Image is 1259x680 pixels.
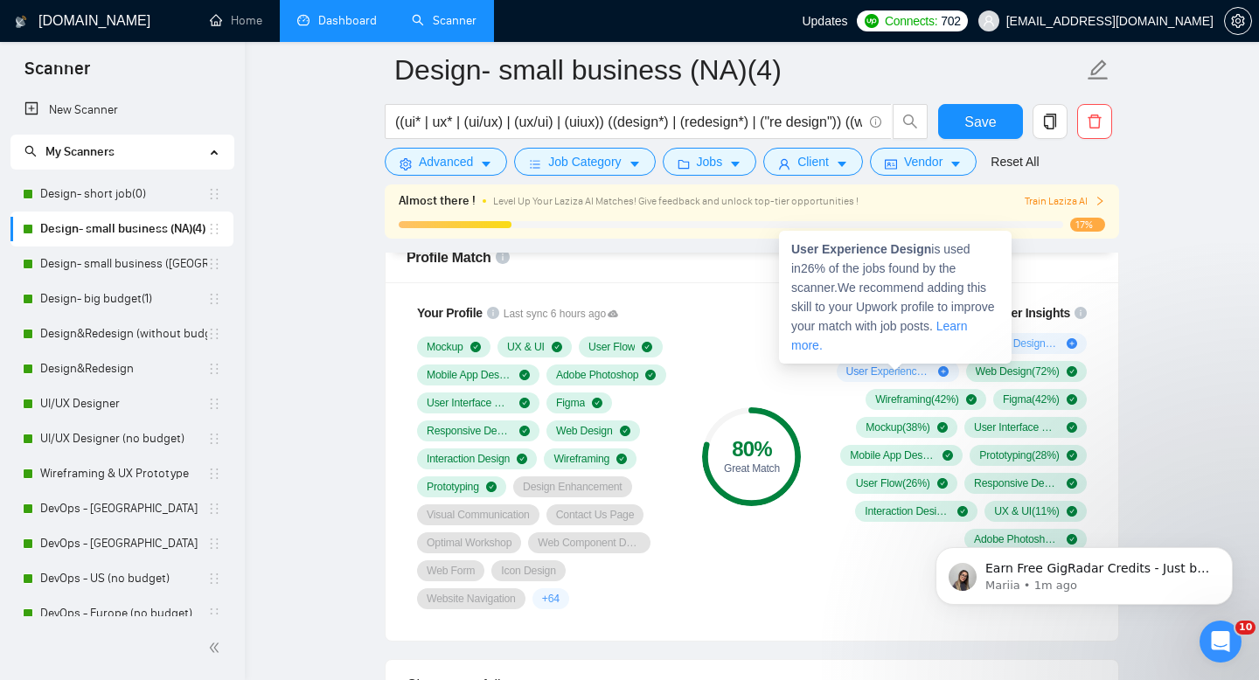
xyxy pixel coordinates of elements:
[856,476,930,490] span: User Flow ( 26 %)
[943,450,953,461] span: check-circle
[702,463,801,474] div: Great Match
[556,508,635,522] span: Contact Us Page
[866,420,929,434] span: Mockup ( 38 %)
[778,157,790,170] span: user
[1067,422,1077,433] span: check-circle
[427,368,512,382] span: Mobile App Design
[1025,193,1105,210] button: Train Laziza AI
[1067,478,1077,489] span: check-circle
[941,11,960,31] span: 702
[40,456,207,491] a: Wireframing & UX Prototype
[207,502,221,516] span: holder
[1067,450,1077,461] span: check-circle
[802,14,847,28] span: Updates
[10,212,233,246] li: Design- small business (NA)(4)
[894,114,927,129] span: search
[207,222,221,236] span: holder
[976,307,1070,319] span: Scanner Insights
[496,250,510,264] span: info-circle
[297,13,377,28] a: dashboardDashboard
[1033,104,1068,139] button: copy
[791,242,995,352] span: is used in 26 % of the jobs found by the scanner. We recommend adding this skill to your Upwork p...
[207,362,221,376] span: holder
[10,316,233,351] li: Design&Redesign (without budget)
[974,337,1060,350] span: Graphic Design ( 27 %)
[10,421,233,456] li: UI/UX Designer (no budget)
[1087,59,1109,81] span: edit
[427,480,479,494] span: Prototyping
[207,432,221,446] span: holder
[504,306,618,323] span: Last sync 6 hours ago
[400,157,412,170] span: setting
[994,504,1060,518] span: UX & UI ( 11 %)
[974,476,1060,490] span: Responsive Design ( 23 %)
[620,426,630,436] span: check-circle
[1067,506,1077,517] span: check-circle
[976,364,1060,378] span: Web Design ( 72 %)
[427,452,510,466] span: Interaction Design
[850,448,936,462] span: Mobile App Design ( 29 %)
[394,48,1083,92] input: Scanner name...
[486,482,497,492] span: check-circle
[210,13,262,28] a: homeHome
[616,454,627,464] span: check-circle
[10,281,233,316] li: Design- big budget(1)
[552,342,562,352] span: check-circle
[697,152,723,171] span: Jobs
[836,157,848,170] span: caret-down
[865,14,879,28] img: upwork-logo.png
[207,257,221,271] span: holder
[542,592,560,606] span: + 64
[1067,366,1077,377] span: check-circle
[40,212,207,246] a: Design- small business (NA)(4)
[629,157,641,170] span: caret-down
[678,157,690,170] span: folder
[427,424,512,438] span: Responsive Design
[24,93,219,128] a: New Scanner
[865,504,950,518] span: Interaction Design ( 13 %)
[957,506,968,517] span: check-circle
[893,104,928,139] button: search
[40,351,207,386] a: Design&Redesign
[493,195,859,207] span: Level Up Your Laziza AI Matches! Give feedback and unlock top-tier opportunities !
[40,561,207,596] a: DevOps - US (no budget)
[10,456,233,491] li: Wireframing & UX Prototype
[556,396,585,410] span: Figma
[487,307,499,319] span: info-circle
[974,420,1060,434] span: User Interface Design ( 37 %)
[1078,114,1111,129] span: delete
[427,592,516,606] span: Website Navigation
[24,145,37,157] span: search
[427,508,530,522] span: Visual Communication
[937,422,948,433] span: check-circle
[797,152,829,171] span: Client
[207,397,221,411] span: holder
[207,467,221,481] span: holder
[40,386,207,421] a: UI/UX Designer
[395,111,862,133] input: Search Freelance Jobs...
[480,157,492,170] span: caret-down
[10,246,233,281] li: Design- small business (Europe)(4)
[40,421,207,456] a: UI/UX Designer (no budget)
[45,144,115,159] span: My Scanners
[10,386,233,421] li: UI/UX Designer
[1075,307,1087,319] span: info-circle
[949,157,962,170] span: caret-down
[937,478,948,489] span: check-circle
[519,426,530,436] span: check-circle
[1200,621,1242,663] iframe: Intercom live chat
[791,242,931,256] strong: User Experience Design
[40,526,207,561] a: DevOps - [GEOGRAPHIC_DATA]
[10,93,233,128] li: New Scanner
[40,316,207,351] a: Design&Redesign (without budget)
[40,596,207,631] a: DevOps - Europe (no budget)
[517,454,527,464] span: check-circle
[1224,14,1252,28] a: setting
[642,342,652,352] span: check-circle
[885,157,897,170] span: idcard
[407,250,491,265] span: Profile Match
[40,491,207,526] a: DevOps - [GEOGRAPHIC_DATA]
[966,394,977,405] span: check-circle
